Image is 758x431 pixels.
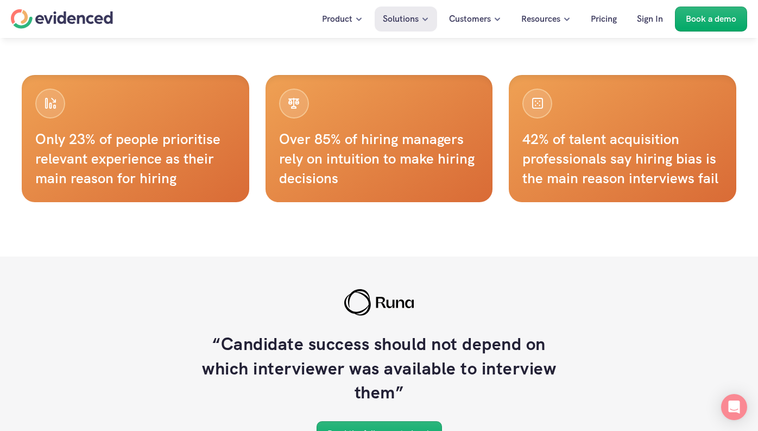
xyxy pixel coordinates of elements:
a: Book a demo [675,7,747,32]
a: Sign In [629,7,671,32]
h4: Over 85% of hiring managers rely on intuition to make hiring decisions [279,129,479,189]
p: Customers [449,12,491,26]
img: "" [337,289,421,316]
a: Pricing [583,7,625,32]
div: Open Intercom Messenger [721,394,747,420]
p: “Candidate success should not depend on which interviewer was available to interview them” [200,332,558,405]
p: Solutions [383,12,419,26]
h4: 42% of talent acquisition professionals say hiring bias is the main reason interviews fail [522,129,723,189]
h4: Only 23% of people prioritise relevant experience as their main reason for hiring [35,129,236,189]
p: Sign In [637,12,663,26]
a: Home [11,9,113,29]
p: Product [322,12,352,26]
p: Pricing [591,12,617,26]
p: Resources [521,12,560,26]
p: Book a demo [686,12,736,26]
